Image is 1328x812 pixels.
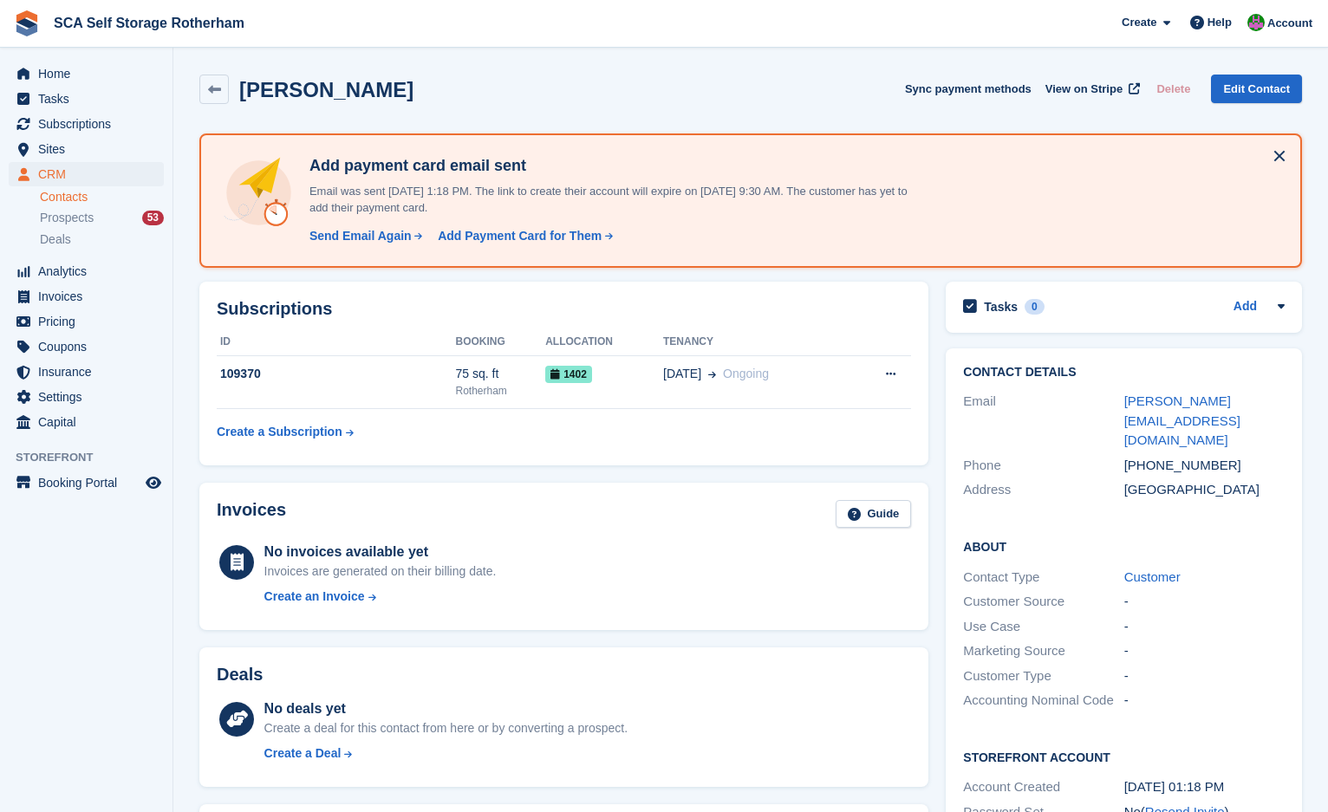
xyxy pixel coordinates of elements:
[217,328,455,356] th: ID
[40,209,164,227] a: Prospects 53
[38,284,142,309] span: Invoices
[963,392,1123,451] div: Email
[455,365,545,383] div: 75 sq. ft
[9,87,164,111] a: menu
[1208,14,1232,31] span: Help
[217,500,286,529] h2: Invoices
[38,309,142,334] span: Pricing
[455,383,545,399] div: Rotherham
[9,162,164,186] a: menu
[1124,666,1285,686] div: -
[38,360,142,384] span: Insurance
[963,366,1285,380] h2: Contact Details
[1124,641,1285,661] div: -
[9,284,164,309] a: menu
[1124,617,1285,637] div: -
[1124,480,1285,500] div: [GEOGRAPHIC_DATA]
[38,259,142,283] span: Analytics
[963,691,1123,711] div: Accounting Nominal Code
[963,748,1285,765] h2: Storefront Account
[47,9,251,37] a: SCA Self Storage Rotherham
[663,328,848,356] th: Tenancy
[9,137,164,161] a: menu
[38,62,142,86] span: Home
[963,666,1123,686] div: Customer Type
[264,719,628,737] div: Create a deal for this contact from here or by converting a prospect.
[836,500,912,529] a: Guide
[723,367,769,380] span: Ongoing
[264,542,497,562] div: No invoices available yet
[40,189,164,205] a: Contacts
[1038,75,1143,103] a: View on Stripe
[1124,393,1240,447] a: [PERSON_NAME][EMAIL_ADDRESS][DOMAIN_NAME]
[239,78,413,101] h2: [PERSON_NAME]
[545,328,663,356] th: Allocation
[455,328,545,356] th: Booking
[1124,569,1181,584] a: Customer
[264,744,342,763] div: Create a Deal
[38,471,142,495] span: Booking Portal
[963,592,1123,612] div: Customer Source
[963,617,1123,637] div: Use Case
[38,335,142,359] span: Coupons
[14,10,40,36] img: stora-icon-8386f47178a22dfd0bd8f6a31ec36ba5ce8667c1dd55bd0f319d3a0aa187defe.svg
[38,112,142,136] span: Subscriptions
[9,335,164,359] a: menu
[1124,592,1285,612] div: -
[38,410,142,434] span: Capital
[264,562,497,581] div: Invoices are generated on their billing date.
[963,568,1123,588] div: Contact Type
[9,112,164,136] a: menu
[963,537,1285,555] h2: About
[545,366,592,383] span: 1402
[431,227,615,245] a: Add Payment Card for Them
[9,62,164,86] a: menu
[264,698,628,719] div: No deals yet
[9,360,164,384] a: menu
[264,744,628,763] a: Create a Deal
[217,416,354,448] a: Create a Subscription
[38,385,142,409] span: Settings
[1045,81,1123,98] span: View on Stripe
[264,588,497,606] a: Create an Invoice
[1267,15,1312,32] span: Account
[9,259,164,283] a: menu
[40,231,71,248] span: Deals
[217,299,911,319] h2: Subscriptions
[217,423,342,441] div: Create a Subscription
[222,156,296,230] img: add-payment-card-4dbda4983b697a7845d177d07a5d71e8a16f1ec00487972de202a45f1e8132f5.svg
[9,471,164,495] a: menu
[217,365,455,383] div: 109370
[303,156,909,176] h4: Add payment card email sent
[309,227,412,245] div: Send Email Again
[1124,456,1285,476] div: [PHONE_NUMBER]
[303,183,909,217] p: Email was sent [DATE] 1:18 PM. The link to create their account will expire on [DATE] 9:30 AM. Th...
[142,211,164,225] div: 53
[40,210,94,226] span: Prospects
[16,449,173,466] span: Storefront
[9,410,164,434] a: menu
[38,137,142,161] span: Sites
[40,231,164,249] a: Deals
[963,777,1123,797] div: Account Created
[1247,14,1265,31] img: Sarah Race
[1124,777,1285,797] div: [DATE] 01:18 PM
[217,665,263,685] h2: Deals
[1149,75,1197,103] button: Delete
[1234,297,1257,317] a: Add
[963,641,1123,661] div: Marketing Source
[9,385,164,409] a: menu
[1124,691,1285,711] div: -
[38,162,142,186] span: CRM
[1122,14,1156,31] span: Create
[984,299,1018,315] h2: Tasks
[264,588,365,606] div: Create an Invoice
[38,87,142,111] span: Tasks
[143,472,164,493] a: Preview store
[963,456,1123,476] div: Phone
[663,365,701,383] span: [DATE]
[963,480,1123,500] div: Address
[9,309,164,334] a: menu
[1211,75,1302,103] a: Edit Contact
[1025,299,1045,315] div: 0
